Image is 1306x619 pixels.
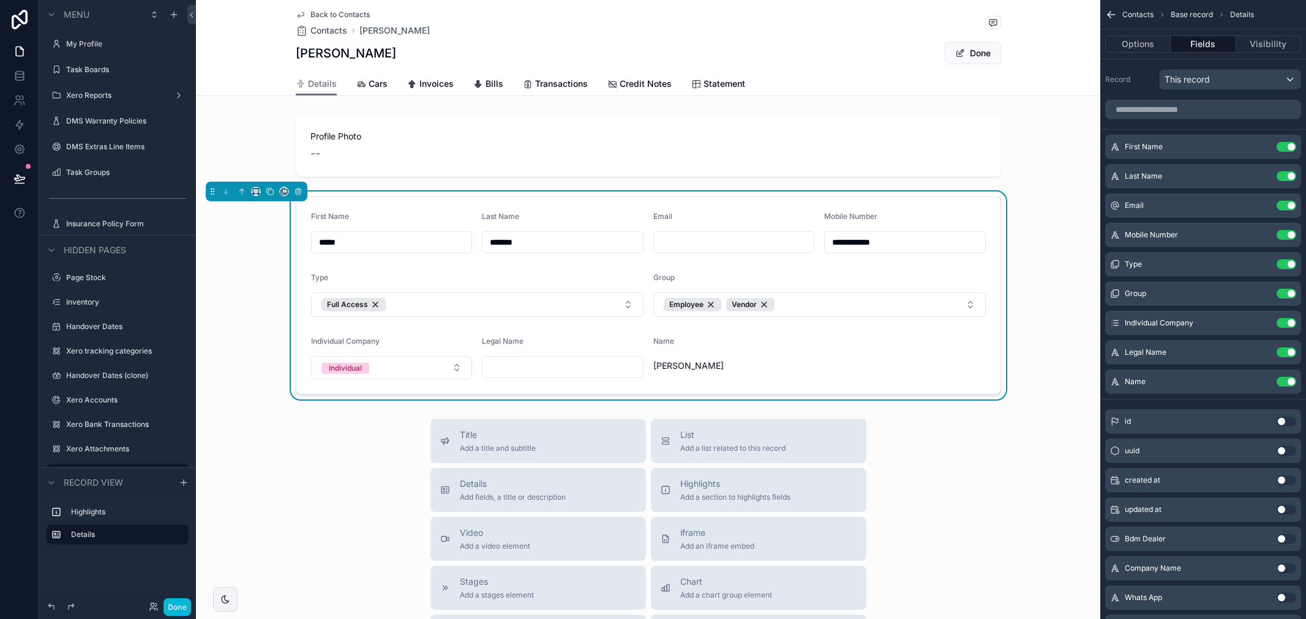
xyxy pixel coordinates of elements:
span: Full Access [327,300,368,309]
span: updated at [1125,505,1162,514]
span: Chart [680,576,772,588]
span: Add a video element [460,541,530,551]
span: Last Name [1125,171,1162,181]
button: ChartAdd a chart group element [651,566,866,610]
label: Handover Dates [66,322,186,332]
button: Visibility [1236,35,1301,53]
span: Bdm Dealer [1125,534,1166,544]
span: Email [1125,201,1144,210]
span: Type [311,273,328,282]
span: Group [653,273,675,282]
label: Record [1105,75,1154,84]
label: Highlights [71,507,184,517]
a: Invoices [407,73,454,97]
a: Page Stock [66,273,186,283]
span: First Name [311,212,349,221]
button: iframeAdd an iframe embed [651,517,866,561]
span: Title [460,429,536,441]
label: Xero Reports [66,91,169,100]
span: Details [1230,10,1254,20]
span: Legal Name [1125,347,1166,357]
label: Inventory [66,297,186,307]
span: Contacts [1122,10,1154,20]
button: ListAdd a list related to this record [651,419,866,463]
label: Xero Attachments [66,444,186,454]
span: Record view [64,476,123,489]
a: Contacts [296,24,347,37]
span: Highlights [680,478,790,490]
button: Select Button [653,292,986,317]
a: Credit Notes [607,73,672,97]
span: Add a list related to this record [680,443,786,453]
span: Add a section to highlights fields [680,492,790,502]
a: [PERSON_NAME] [359,24,430,37]
span: Back to Contacts [310,10,370,20]
span: First Name [1125,142,1163,152]
span: Mobile Number [824,212,877,221]
span: Hidden pages [64,244,126,256]
button: Select Button [311,292,644,317]
button: HighlightsAdd a section to highlights fields [651,468,866,512]
span: Email [653,212,672,221]
span: Group [1125,289,1146,298]
span: Individual Company [311,336,380,346]
span: Add a title and subtitle [460,443,536,453]
span: Add an iframe embed [680,541,754,551]
span: uuid [1125,446,1139,456]
span: [PERSON_NAME] [653,360,815,372]
label: DMS Warranty Policies [66,116,186,126]
span: Individual Company [1125,318,1193,328]
a: Statement [691,73,745,97]
label: Handover Dates (clone) [66,371,186,380]
span: Statement [704,78,745,90]
span: Menu [64,9,89,21]
button: Select Button [311,356,473,379]
span: Name [653,336,674,346]
button: Fields [1171,35,1236,53]
span: Type [1125,259,1142,269]
label: My Profile [66,39,186,49]
div: Individual [329,363,362,374]
span: created at [1125,475,1160,485]
span: Invoices [419,78,454,90]
a: Insurance Policy Form [66,219,186,229]
button: Done [163,598,191,616]
button: Unselect 4 [726,298,775,311]
span: Add fields, a title or description [460,492,566,502]
button: Done [945,42,1001,64]
button: Unselect 29 [321,298,386,311]
button: DetailsAdd fields, a title or description [430,468,646,512]
a: DMS Extras Line Items [66,142,186,152]
span: Base record [1171,10,1213,20]
h1: [PERSON_NAME] [296,45,396,62]
span: Bills [486,78,503,90]
button: StagesAdd a stages element [430,566,646,610]
button: TitleAdd a title and subtitle [430,419,646,463]
span: Add a stages element [460,590,534,600]
button: Options [1105,35,1171,53]
span: This record [1165,73,1210,86]
button: Unselect 6 [664,298,721,311]
span: iframe [680,527,754,539]
a: Xero Accounts [66,395,186,405]
div: scrollable content [39,497,196,557]
span: Add a chart group element [680,590,772,600]
button: VideoAdd a video element [430,517,646,561]
span: Contacts [310,24,347,37]
label: Task Groups [66,168,186,177]
span: Stages [460,576,534,588]
a: Details [296,73,337,96]
span: Employee [669,300,704,309]
label: Xero tracking categories [66,346,186,356]
a: Transactions [523,73,588,97]
span: Company Name [1125,563,1181,573]
label: Task Boards [66,65,186,75]
a: Bills [473,73,503,97]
